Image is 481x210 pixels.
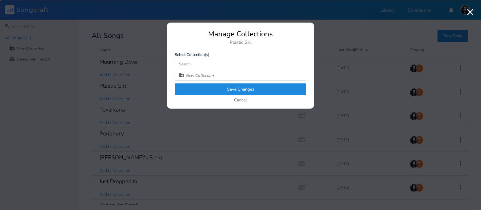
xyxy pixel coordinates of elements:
div: Plastic Girl [175,40,306,45]
input: Search [175,58,306,70]
label: Select Collection(s) [175,53,306,57]
button: Save Changes [175,83,306,95]
button: Cancel [234,98,247,103]
div: New Collection [186,74,214,78]
div: Manage Collections [175,30,306,38]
